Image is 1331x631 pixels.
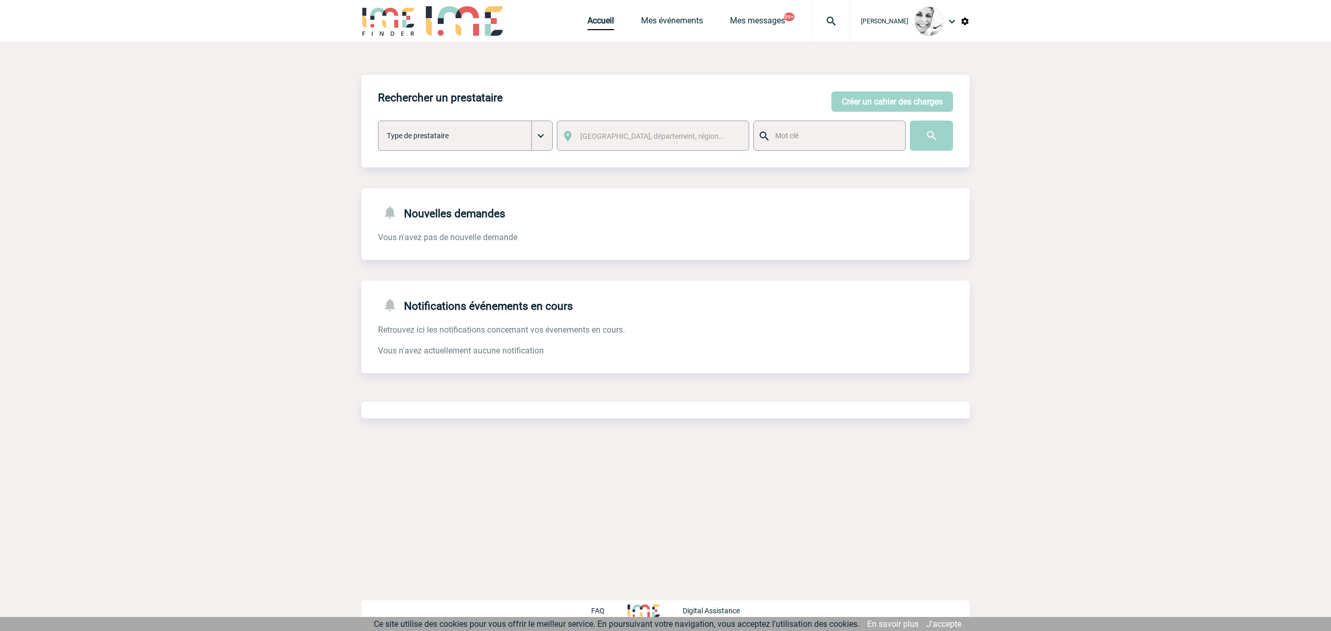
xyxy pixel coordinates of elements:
[730,16,785,30] a: Mes messages
[580,132,725,140] span: [GEOGRAPHIC_DATA], département, région...
[591,605,628,615] a: FAQ
[378,325,625,335] span: Retrouvez ici les notifications concernant vos évenements en cours.
[861,18,908,25] span: [PERSON_NAME]
[361,6,415,36] img: IME-Finder
[773,129,896,142] input: Mot clé
[382,205,404,220] img: notifications-24-px-g.png
[927,619,961,629] a: J'accepte
[784,12,794,21] button: 99+
[683,607,740,615] p: Digital Assistance
[382,297,404,312] img: notifications-24-px-g.png
[378,297,573,312] h4: Notifications événements en cours
[588,16,614,30] a: Accueil
[374,619,859,629] span: Ce site utilise des cookies pour vous offrir le meilleur service. En poursuivant votre navigation...
[628,604,660,617] img: http://www.idealmeetingsevents.fr/
[378,205,505,220] h4: Nouvelles demandes
[867,619,919,629] a: En savoir plus
[915,7,944,36] img: 103013-0.jpeg
[378,346,544,356] span: Vous n'avez actuellement aucune notification
[591,607,605,615] p: FAQ
[378,232,517,242] span: Vous n'avez pas de nouvelle demande
[641,16,703,30] a: Mes événements
[378,91,503,104] h4: Rechercher un prestataire
[910,121,953,151] input: Submit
